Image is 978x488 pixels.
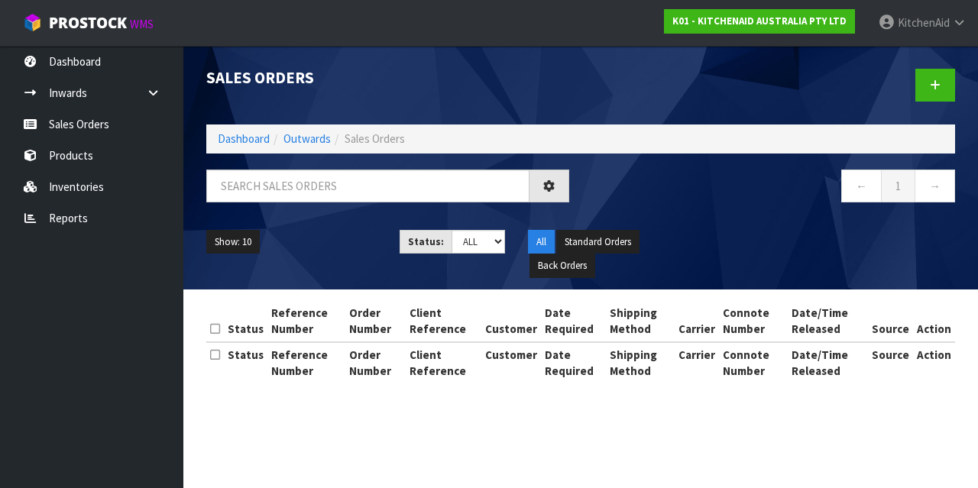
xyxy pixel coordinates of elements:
[406,342,481,383] th: Client Reference
[267,301,345,342] th: Reference Number
[224,301,267,342] th: Status
[345,342,406,383] th: Order Number
[49,13,127,33] span: ProStock
[606,301,675,342] th: Shipping Method
[206,170,529,202] input: Search sales orders
[788,342,868,383] th: Date/Time Released
[345,131,405,146] span: Sales Orders
[915,170,955,202] a: →
[224,342,267,383] th: Status
[841,170,882,202] a: ←
[672,15,847,27] strong: K01 - KITCHENAID AUSTRALIA PTY LTD
[206,230,260,254] button: Show: 10
[528,230,555,254] button: All
[719,342,787,383] th: Connote Number
[206,69,569,86] h1: Sales Orders
[913,342,955,383] th: Action
[218,131,270,146] a: Dashboard
[868,342,913,383] th: Source
[345,301,406,342] th: Order Number
[675,301,719,342] th: Carrier
[541,301,607,342] th: Date Required
[529,254,595,278] button: Back Orders
[556,230,640,254] button: Standard Orders
[408,235,444,248] strong: Status:
[788,301,868,342] th: Date/Time Released
[913,301,955,342] th: Action
[481,342,541,383] th: Customer
[675,342,719,383] th: Carrier
[130,17,154,31] small: WMS
[481,301,541,342] th: Customer
[868,301,913,342] th: Source
[719,301,787,342] th: Connote Number
[23,13,42,32] img: cube-alt.png
[283,131,331,146] a: Outwards
[541,342,607,383] th: Date Required
[606,342,675,383] th: Shipping Method
[267,342,345,383] th: Reference Number
[881,170,915,202] a: 1
[898,15,950,30] span: KitchenAid
[406,301,481,342] th: Client Reference
[592,170,955,207] nav: Page navigation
